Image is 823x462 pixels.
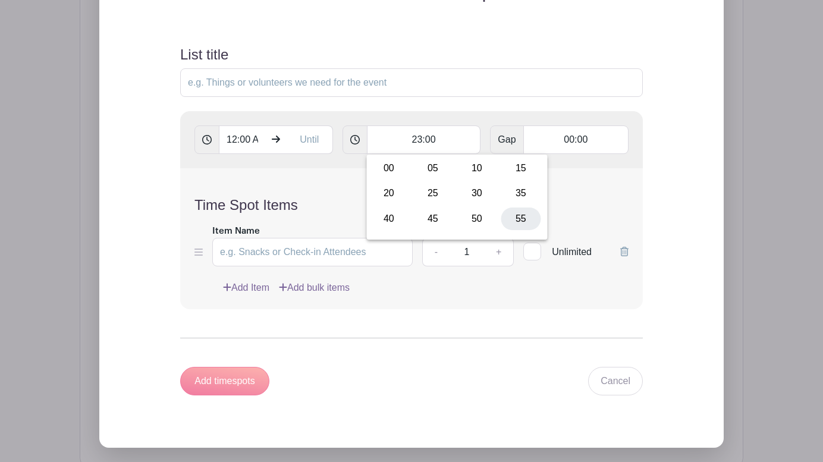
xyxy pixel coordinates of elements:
[219,125,265,154] input: From
[212,238,413,266] input: e.g. Snacks or Check-in Attendees
[369,157,409,180] div: 00
[588,367,643,395] a: Cancel
[457,157,497,180] div: 10
[413,157,453,180] div: 05
[523,125,629,154] input: Gap
[501,182,541,205] div: 35
[501,157,541,180] div: 15
[194,197,629,214] h4: Time Spot Items
[212,225,260,238] label: Item Name
[223,281,269,295] a: Add Item
[413,208,453,230] div: 45
[422,238,450,266] a: -
[369,208,409,230] div: 40
[279,281,350,295] a: Add bulk items
[180,68,643,97] input: e.g. Things or volunteers we need for the event
[484,238,514,266] a: +
[287,125,333,154] input: Until
[457,182,497,205] div: 30
[490,125,523,154] span: Gap
[180,46,228,64] label: List title
[367,125,481,154] input: Timespot length
[501,208,541,230] div: 55
[413,182,453,205] div: 25
[457,208,497,230] div: 50
[369,182,409,205] div: 20
[552,247,592,257] span: Unlimited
